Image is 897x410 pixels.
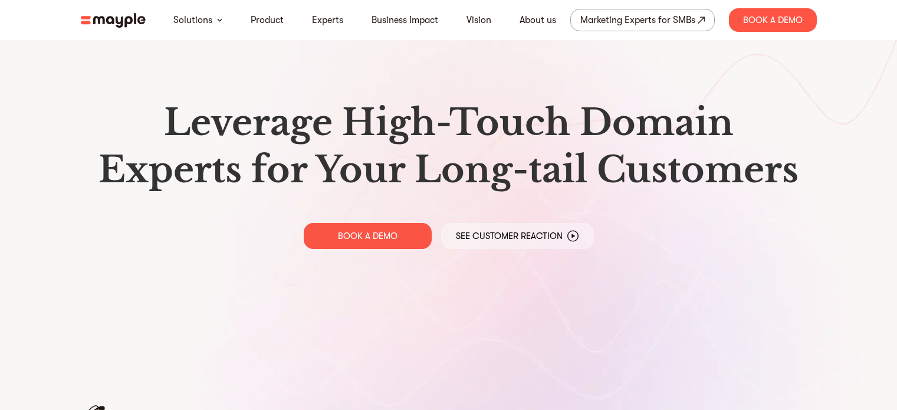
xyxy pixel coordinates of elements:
[729,8,817,32] div: Book A Demo
[520,13,556,27] a: About us
[580,12,695,28] div: Marketing Experts for SMBs
[251,13,284,27] a: Product
[441,223,594,249] a: See Customer Reaction
[570,9,715,31] a: Marketing Experts for SMBs
[338,230,397,242] p: BOOK A DEMO
[81,13,146,28] img: mayple-logo
[466,13,491,27] a: Vision
[173,13,212,27] a: Solutions
[217,18,222,22] img: arrow-down
[304,223,432,249] a: BOOK A DEMO
[456,230,563,242] p: See Customer Reaction
[372,13,438,27] a: Business Impact
[90,99,807,193] h1: Leverage High-Touch Domain Experts for Your Long-tail Customers
[312,13,343,27] a: Experts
